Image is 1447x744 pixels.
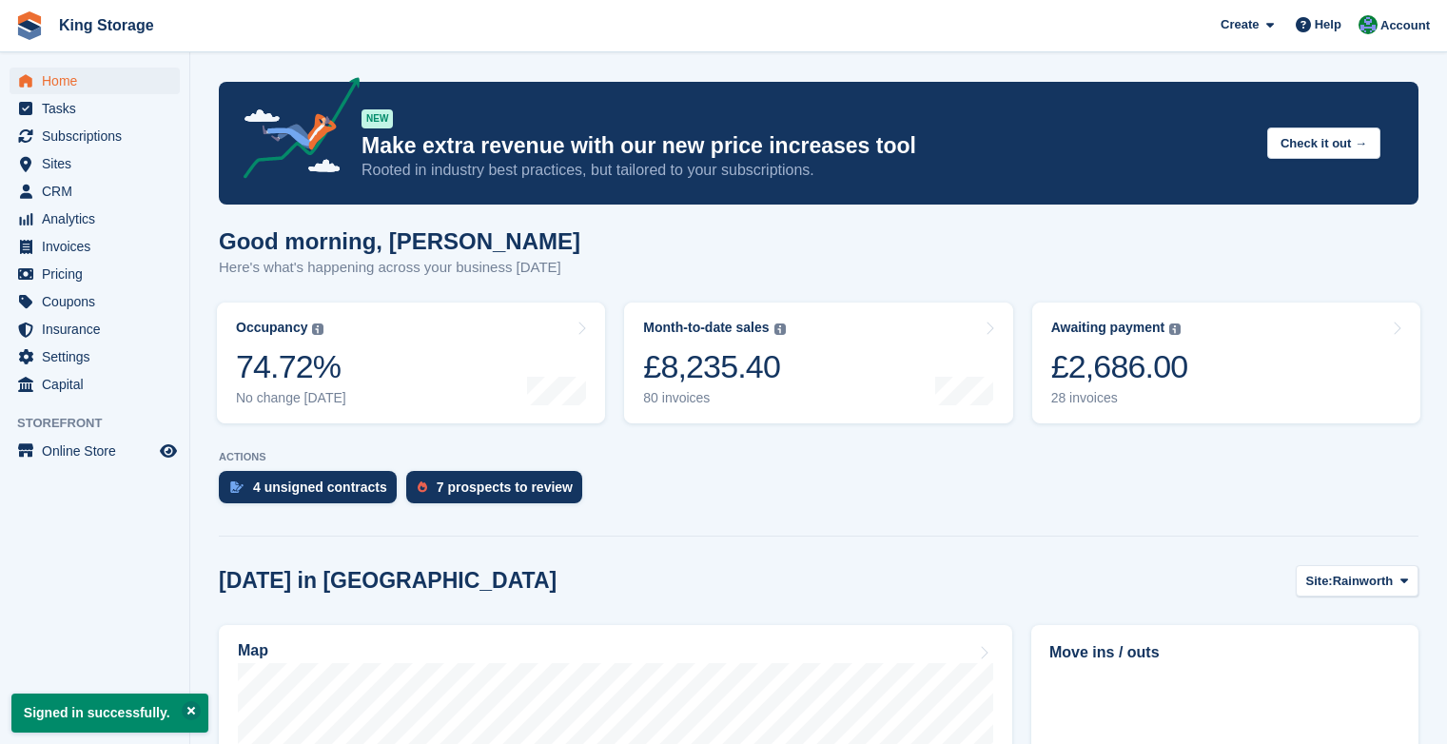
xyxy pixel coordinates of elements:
[362,160,1252,181] p: Rooted in industry best practices, but tailored to your subscriptions.
[227,77,361,186] img: price-adjustments-announcement-icon-8257ccfd72463d97f412b2fc003d46551f7dbcb40ab6d574587a9cd5c0d94...
[230,481,244,493] img: contract_signature_icon-13c848040528278c33f63329250d36e43548de30e8caae1d1a13099fd9432cc5.svg
[406,471,592,513] a: 7 prospects to review
[238,642,268,659] h2: Map
[217,303,605,423] a: Occupancy 74.72% No change [DATE]
[42,288,156,315] span: Coupons
[643,390,785,406] div: 80 invoices
[1296,565,1418,597] button: Site: Rainworth
[10,95,180,122] a: menu
[362,132,1252,160] p: Make extra revenue with our new price increases tool
[11,694,208,733] p: Signed in successfully.
[418,481,427,493] img: prospect-51fa495bee0391a8d652442698ab0144808aea92771e9ea1ae160a38d050c398.svg
[42,438,156,464] span: Online Store
[42,316,156,343] span: Insurance
[219,471,406,513] a: 4 unsigned contracts
[42,343,156,370] span: Settings
[1032,303,1420,423] a: Awaiting payment £2,686.00 28 invoices
[10,68,180,94] a: menu
[10,150,180,177] a: menu
[643,347,785,386] div: £8,235.40
[1169,323,1181,335] img: icon-info-grey-7440780725fd019a000dd9b08b2336e03edf1995a4989e88bcd33f0948082b44.svg
[219,451,1418,463] p: ACTIONS
[437,480,573,495] div: 7 prospects to review
[1333,572,1394,591] span: Rainworth
[624,303,1012,423] a: Month-to-date sales £8,235.40 80 invoices
[1221,15,1259,34] span: Create
[42,178,156,205] span: CRM
[219,568,557,594] h2: [DATE] in [GEOGRAPHIC_DATA]
[362,109,393,128] div: NEW
[774,323,786,335] img: icon-info-grey-7440780725fd019a000dd9b08b2336e03edf1995a4989e88bcd33f0948082b44.svg
[1380,16,1430,35] span: Account
[42,371,156,398] span: Capital
[1306,572,1333,591] span: Site:
[42,95,156,122] span: Tasks
[253,480,387,495] div: 4 unsigned contracts
[1051,390,1188,406] div: 28 invoices
[1359,15,1378,34] img: John King
[10,206,180,232] a: menu
[42,261,156,287] span: Pricing
[10,343,180,370] a: menu
[1051,347,1188,386] div: £2,686.00
[643,320,769,336] div: Month-to-date sales
[17,414,189,433] span: Storefront
[10,288,180,315] a: menu
[42,123,156,149] span: Subscriptions
[219,228,580,254] h1: Good morning, [PERSON_NAME]
[1267,127,1380,159] button: Check it out →
[42,206,156,232] span: Analytics
[10,371,180,398] a: menu
[10,178,180,205] a: menu
[1315,15,1341,34] span: Help
[236,320,307,336] div: Occupancy
[219,257,580,279] p: Here's what's happening across your business [DATE]
[42,68,156,94] span: Home
[15,11,44,40] img: stora-icon-8386f47178a22dfd0bd8f6a31ec36ba5ce8667c1dd55bd0f319d3a0aa187defe.svg
[51,10,162,41] a: King Storage
[1049,641,1400,664] h2: Move ins / outs
[10,233,180,260] a: menu
[42,233,156,260] span: Invoices
[10,438,180,464] a: menu
[10,123,180,149] a: menu
[312,323,323,335] img: icon-info-grey-7440780725fd019a000dd9b08b2336e03edf1995a4989e88bcd33f0948082b44.svg
[236,347,346,386] div: 74.72%
[42,150,156,177] span: Sites
[236,390,346,406] div: No change [DATE]
[1051,320,1165,336] div: Awaiting payment
[157,440,180,462] a: Preview store
[10,316,180,343] a: menu
[10,261,180,287] a: menu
